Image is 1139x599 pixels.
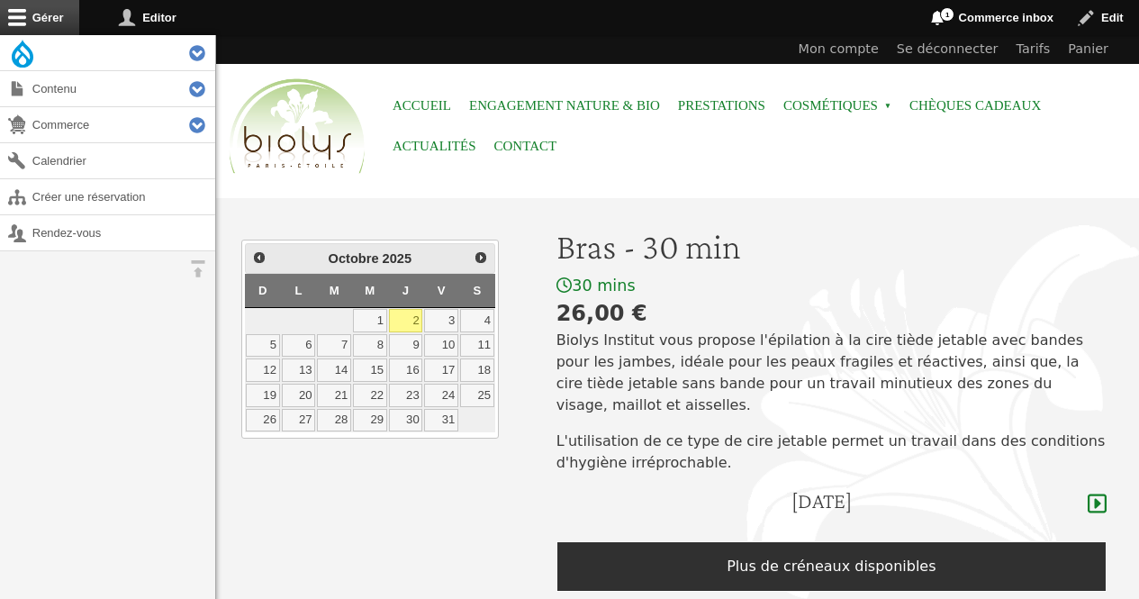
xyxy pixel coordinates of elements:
[884,103,891,110] span: »
[940,7,954,22] span: 1
[468,246,492,269] a: Suivant
[460,334,494,358] a: 11
[469,86,660,126] a: Engagement Nature & Bio
[556,431,1107,474] p: L'utilisation de ce type de cire jetable permet un travail dans des conditions d'hygiène irréproc...
[330,284,339,297] span: Mardi
[365,284,375,297] span: Mercredi
[282,384,316,407] a: 20
[438,284,446,297] span: Vendredi
[389,334,423,358] a: 9
[1008,35,1060,64] a: Tarifs
[225,76,369,178] img: Accueil
[783,86,891,126] span: Cosmétiques
[317,409,351,432] a: 28
[1059,35,1117,64] a: Panier
[556,330,1107,416] p: Biolys Institut vous propose l'épilation à la cire tiède jetable avec bandes pour les jambes, idé...
[252,250,267,265] span: Précédent
[402,284,409,297] span: Jeudi
[389,409,423,432] a: 30
[460,384,494,407] a: 25
[556,297,1107,330] div: 26,00 €
[246,409,280,432] a: 26
[353,409,387,432] a: 29
[556,276,1107,296] div: 30 mins
[909,86,1041,126] a: Chèques cadeaux
[353,384,387,407] a: 22
[556,541,1107,592] div: Plus de créneaux disponibles
[791,488,852,514] h4: [DATE]
[494,126,557,167] a: Contact
[888,35,1008,64] a: Se déconnecter
[282,409,316,432] a: 27
[678,86,765,126] a: Prestations
[460,309,494,332] a: 4
[353,309,387,332] a: 1
[424,309,458,332] a: 3
[282,358,316,382] a: 13
[393,126,476,167] a: Actualités
[383,251,412,266] span: 2025
[248,246,271,269] a: Précédent
[424,334,458,358] a: 10
[317,358,351,382] a: 14
[556,225,1107,268] h1: Bras - 30 min
[389,309,423,332] a: 2
[389,358,423,382] a: 16
[317,384,351,407] a: 21
[393,86,451,126] a: Accueil
[180,251,215,286] button: Orientation horizontale
[246,334,280,358] a: 5
[317,334,351,358] a: 7
[353,358,387,382] a: 15
[282,334,316,358] a: 6
[424,358,458,382] a: 17
[389,384,423,407] a: 23
[329,251,379,266] span: Octobre
[294,284,302,297] span: Lundi
[424,384,458,407] a: 24
[353,334,387,358] a: 8
[258,284,267,297] span: Dimanche
[460,358,494,382] a: 18
[424,409,458,432] a: 31
[790,35,888,64] a: Mon compte
[474,284,482,297] span: Samedi
[216,35,1139,189] header: Entête du site
[246,358,280,382] a: 12
[246,384,280,407] a: 19
[474,250,488,265] span: Suivant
